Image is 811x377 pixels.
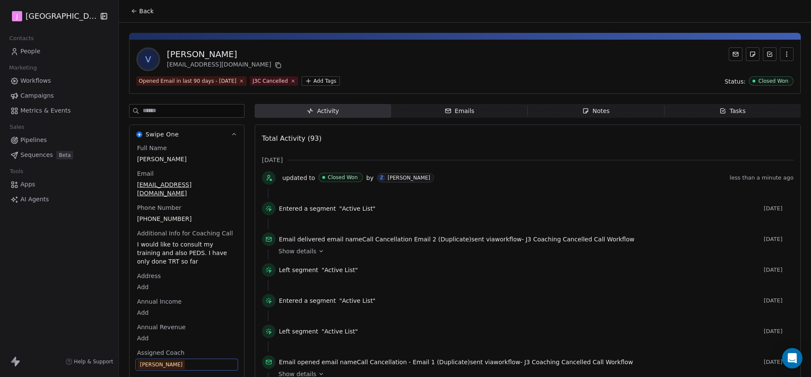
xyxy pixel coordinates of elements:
div: [EMAIL_ADDRESS][DOMAIN_NAME] [167,60,283,70]
span: Full Name [135,144,169,152]
a: Show details [279,247,788,255]
div: Notes [582,107,610,116]
span: [DATE] [764,359,794,365]
span: Additional Info for Coaching Call [135,229,235,238]
span: "Active List" [322,327,358,336]
span: "Active List" [339,296,375,305]
span: updated to [282,174,315,182]
span: Total Activity (93) [262,134,322,142]
span: Apps [20,180,35,189]
img: Swipe One [136,131,142,137]
a: Help & Support [66,358,113,365]
span: [DATE] [764,205,794,212]
span: Contacts [6,32,37,45]
span: Email delivered [279,236,325,243]
span: Phone Number [135,203,183,212]
span: Email opened [279,359,320,365]
span: [DATE] [764,267,794,273]
span: Add [137,283,236,291]
span: People [20,47,40,56]
a: People [7,44,112,58]
a: Metrics & Events [7,104,112,118]
span: Help & Support [74,358,113,365]
span: [DATE] [764,328,794,335]
div: Z [380,174,383,181]
div: J3C Cancelled [253,77,288,85]
span: less than a minute ago [730,174,794,181]
span: AI Agents [20,195,49,204]
span: Call Cancellation - Email 1 (Duplicate) [357,359,470,365]
button: Back [126,3,159,19]
div: [PERSON_NAME] [140,360,183,369]
button: Swipe OneSwipe One [129,125,244,144]
span: Marketing [6,61,40,74]
a: Campaigns [7,89,112,103]
span: Entered a segment [279,204,336,213]
button: Add Tags [302,76,340,86]
span: J3 Coaching Cancelled Call Workflow [524,359,633,365]
span: Tools [6,165,27,178]
span: [GEOGRAPHIC_DATA] [26,11,97,22]
span: [DATE] [764,297,794,304]
span: by [366,174,374,182]
span: Address [135,272,163,280]
span: Campaigns [20,91,54,100]
div: Closed Won [328,174,358,180]
span: Sales [6,121,28,133]
div: Opened Email in last 90 days - [DATE] [139,77,236,85]
span: Metrics & Events [20,106,71,115]
span: Annual Revenue [135,323,187,331]
span: Left segment [279,266,318,274]
span: "Active List" [322,266,358,274]
span: I would like to consult my training and also PEDS. I have only done TRT so far [137,240,236,266]
span: Assigned Coach [135,348,186,357]
a: SequencesBeta [7,148,112,162]
span: Add [137,308,236,317]
a: Workflows [7,74,112,88]
a: Pipelines [7,133,112,147]
span: Sequences [20,151,53,159]
div: Tasks [719,107,746,116]
div: [PERSON_NAME] [388,175,430,181]
span: Show details [279,247,316,255]
span: email name sent via workflow - [279,358,633,366]
span: Swipe One [146,130,179,139]
span: Back [139,7,154,15]
span: J [16,12,18,20]
span: Entered a segment [279,296,336,305]
span: V [138,49,158,70]
span: [DATE] [262,156,283,164]
span: Beta [56,151,73,159]
button: J[GEOGRAPHIC_DATA] [10,9,94,23]
span: [PERSON_NAME] [137,155,236,163]
span: Status: [725,77,745,86]
div: Closed Won [758,78,788,84]
span: Email [135,169,155,178]
span: Workflows [20,76,51,85]
span: Pipelines [20,136,47,145]
a: AI Agents [7,192,112,206]
span: Left segment [279,327,318,336]
span: [PHONE_NUMBER] [137,215,236,223]
span: Call Cancellation Email 2 (Duplicate) [362,236,471,243]
span: [DATE] [764,236,794,243]
div: Open Intercom Messenger [782,348,802,368]
span: "Active List" [339,204,375,213]
a: Apps [7,177,112,191]
div: [PERSON_NAME] [167,48,283,60]
span: [EMAIL_ADDRESS][DOMAIN_NAME] [137,180,236,197]
span: J3 Coaching Cancelled Call Workflow [526,236,634,243]
span: Add [137,334,236,342]
span: email name sent via workflow - [279,235,635,244]
div: Emails [445,107,475,116]
span: Annual Income [135,297,184,306]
